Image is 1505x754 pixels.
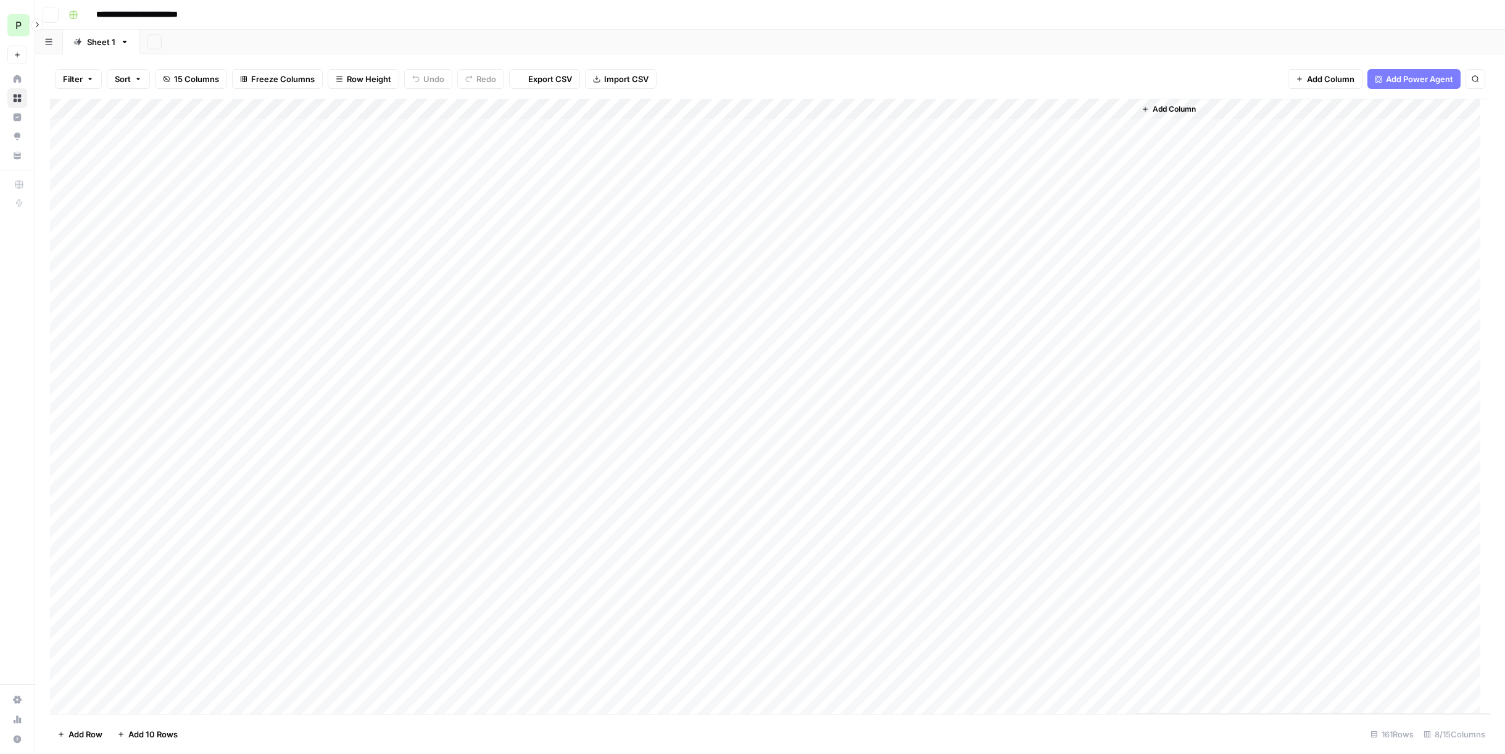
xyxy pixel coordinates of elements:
span: Filter [63,73,83,85]
a: Usage [7,710,27,729]
button: Sort [107,69,150,89]
button: Add 10 Rows [110,724,185,744]
button: Workspace: Paragon [7,10,27,41]
span: Add Column [1153,104,1196,115]
button: Filter [55,69,102,89]
button: Import CSV [585,69,657,89]
span: Freeze Columns [251,73,315,85]
span: P [15,18,22,33]
a: Your Data [7,146,27,165]
div: 8/15 Columns [1419,724,1490,744]
button: Undo [404,69,452,89]
button: Row Height [328,69,399,89]
button: 15 Columns [155,69,227,89]
a: Opportunities [7,126,27,146]
a: Insights [7,107,27,127]
div: 161 Rows [1366,724,1419,744]
span: Add Column [1307,73,1354,85]
span: Redo [476,73,496,85]
button: Help + Support [7,729,27,749]
span: Add Power Agent [1386,73,1453,85]
span: Export CSV [528,73,572,85]
button: Freeze Columns [232,69,323,89]
a: Browse [7,88,27,108]
a: Settings [7,690,27,710]
button: Add Column [1288,69,1362,89]
button: Export CSV [509,69,580,89]
a: Home [7,69,27,89]
div: Sheet 1 [87,36,115,48]
button: Add Column [1137,101,1201,117]
button: Add Row [50,724,110,744]
span: Add 10 Rows [128,728,178,740]
span: Add Row [68,728,102,740]
span: Undo [423,73,444,85]
button: Redo [457,69,504,89]
a: Sheet 1 [63,30,139,54]
span: 15 Columns [174,73,219,85]
span: Import CSV [604,73,649,85]
span: Row Height [347,73,391,85]
button: Add Power Agent [1367,69,1461,89]
span: Sort [115,73,131,85]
